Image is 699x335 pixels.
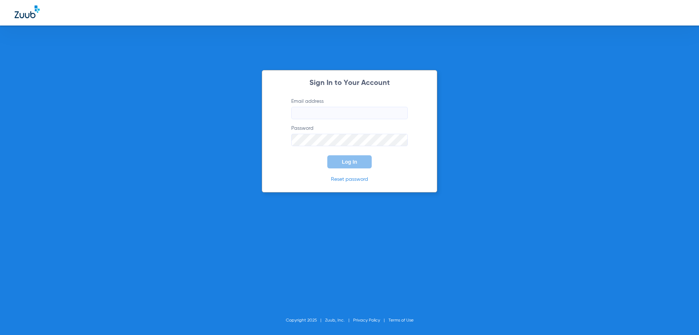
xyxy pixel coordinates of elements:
span: Log In [342,159,357,165]
h2: Sign In to Your Account [280,79,419,87]
a: Reset password [331,177,368,182]
label: Password [291,125,408,146]
iframe: Chat Widget [663,300,699,335]
li: Copyright 2025 [286,317,325,324]
li: Zuub, Inc. [325,317,353,324]
input: Email address [291,107,408,119]
input: Password [291,134,408,146]
a: Terms of Use [388,318,414,323]
a: Privacy Policy [353,318,380,323]
label: Email address [291,98,408,119]
img: Zuub Logo [15,5,40,18]
button: Log In [327,155,372,168]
